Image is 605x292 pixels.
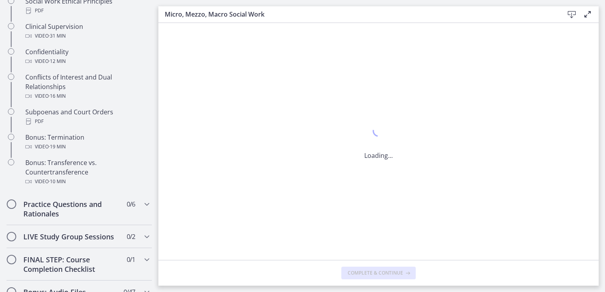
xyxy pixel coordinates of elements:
[25,133,149,152] div: Bonus: Termination
[25,6,149,15] div: PDF
[364,151,393,160] p: Loading...
[25,117,149,126] div: PDF
[364,123,393,141] div: 1
[25,91,149,101] div: Video
[25,107,149,126] div: Subpoenas and Court Orders
[23,232,120,241] h2: LIVE Study Group Sessions
[49,142,66,152] span: · 19 min
[25,47,149,66] div: Confidentiality
[49,31,66,41] span: · 31 min
[25,22,149,41] div: Clinical Supervision
[348,270,403,276] span: Complete & continue
[127,232,135,241] span: 0 / 2
[341,267,416,279] button: Complete & continue
[127,199,135,209] span: 0 / 6
[165,9,551,19] h3: Micro, Mezzo, Macro Social Work
[49,177,66,186] span: · 10 min
[25,31,149,41] div: Video
[25,177,149,186] div: Video
[49,57,66,66] span: · 12 min
[25,72,149,101] div: Conflicts of Interest and Dual Relationships
[127,255,135,264] span: 0 / 1
[23,255,120,274] h2: FINAL STEP: Course Completion Checklist
[25,158,149,186] div: Bonus: Transference vs. Countertransference
[23,199,120,218] h2: Practice Questions and Rationales
[25,142,149,152] div: Video
[25,57,149,66] div: Video
[49,91,66,101] span: · 16 min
